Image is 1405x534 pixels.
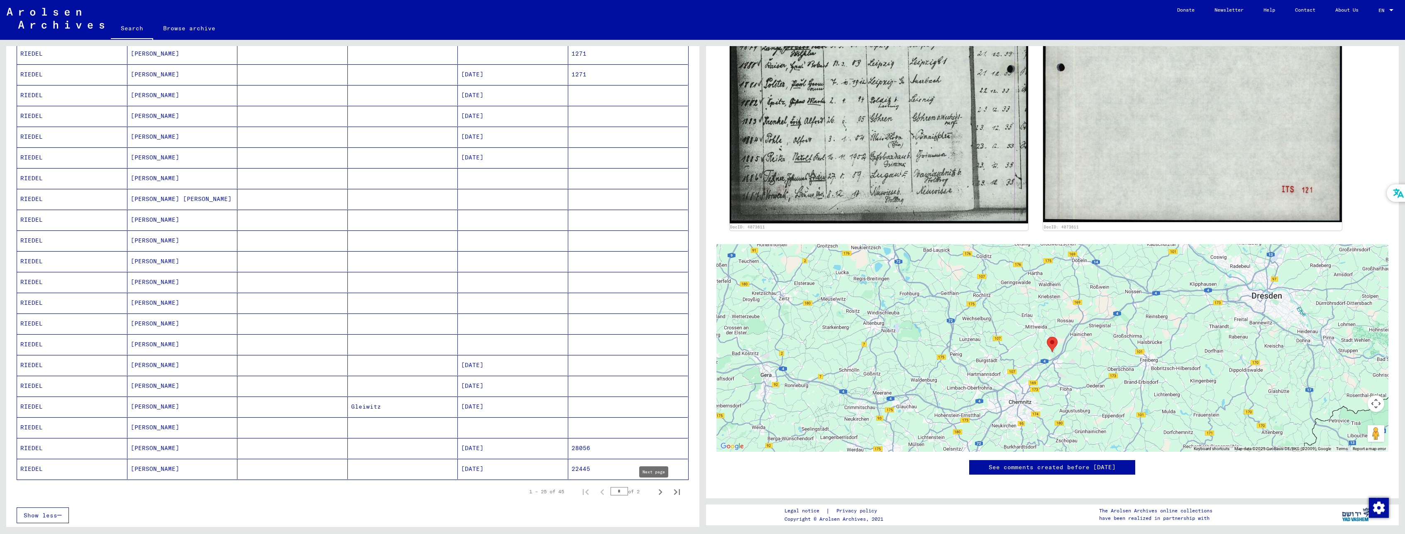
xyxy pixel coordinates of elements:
[127,459,238,479] mat-cell: [PERSON_NAME]
[17,230,127,251] mat-cell: RIEDEL
[458,438,568,458] mat-cell: [DATE]
[127,85,238,105] mat-cell: [PERSON_NAME]
[1099,507,1212,514] p: The Arolsen Archives online collections
[458,85,568,105] mat-cell: [DATE]
[718,441,746,452] a: Open this area in Google Maps (opens a new window)
[458,355,568,375] mat-cell: [DATE]
[568,438,688,458] mat-cell: 28056
[127,251,238,272] mat-cell: [PERSON_NAME]
[17,417,127,438] mat-cell: RIEDEL
[127,44,238,64] mat-cell: [PERSON_NAME]
[17,168,127,189] mat-cell: RIEDEL
[127,314,238,334] mat-cell: [PERSON_NAME]
[17,44,127,64] mat-cell: RIEDEL
[127,64,238,85] mat-cell: [PERSON_NAME]
[568,44,688,64] mat-cell: 1271
[1378,7,1388,13] span: EN
[784,507,826,515] a: Legal notice
[127,189,238,209] mat-cell: [PERSON_NAME] [PERSON_NAME]
[17,127,127,147] mat-cell: RIEDEL
[1234,446,1331,451] span: Map data ©2025 GeoBasis-DE/BKG (©2009), Google
[127,376,238,396] mat-cell: [PERSON_NAME]
[1369,498,1389,518] img: Change consent
[127,272,238,292] mat-cell: [PERSON_NAME]
[153,18,225,38] a: Browse archive
[17,314,127,334] mat-cell: RIEDEL
[127,417,238,438] mat-cell: [PERSON_NAME]
[1368,425,1384,442] button: Drag Pegman onto the map to open Street View
[458,147,568,168] mat-cell: [DATE]
[1353,446,1386,451] a: Report a map error
[730,225,765,229] a: DocID: 4073611
[568,459,688,479] mat-cell: 22445
[17,507,69,523] button: Show less
[127,438,238,458] mat-cell: [PERSON_NAME]
[1340,504,1371,525] img: yv_logo.png
[1368,395,1384,412] button: Map camera controls
[127,355,238,375] mat-cell: [PERSON_NAME]
[718,441,746,452] img: Google
[24,512,57,519] span: Show less
[1047,337,1058,352] div: Sachsenburg Concentration Camp
[458,376,568,396] mat-cell: [DATE]
[17,376,127,396] mat-cell: RIEDEL
[127,293,238,313] mat-cell: [PERSON_NAME]
[652,483,669,500] button: Next page
[458,127,568,147] mat-cell: [DATE]
[17,334,127,355] mat-cell: RIEDEL
[1194,446,1229,452] button: Keyboard shortcuts
[458,459,568,479] mat-cell: [DATE]
[348,397,458,417] mat-cell: Gleiwitz
[611,487,652,495] div: of 2
[127,168,238,189] mat-cell: [PERSON_NAME]
[17,210,127,230] mat-cell: RIEDEL
[529,488,564,495] div: 1 – 25 of 45
[17,85,127,105] mat-cell: RIEDEL
[784,507,887,515] div: |
[111,18,153,40] a: Search
[458,397,568,417] mat-cell: [DATE]
[17,64,127,85] mat-cell: RIEDEL
[1336,446,1348,451] a: Terms
[594,483,611,500] button: Previous page
[127,127,238,147] mat-cell: [PERSON_NAME]
[17,189,127,209] mat-cell: RIEDEL
[17,438,127,458] mat-cell: RIEDEL
[7,8,104,29] img: Arolsen_neg.svg
[127,334,238,355] mat-cell: [PERSON_NAME]
[830,507,887,515] a: Privacy policy
[784,515,887,523] p: Copyright © Arolsen Archives, 2021
[989,463,1116,472] a: See comments created before [DATE]
[127,397,238,417] mat-cell: [PERSON_NAME]
[17,106,127,126] mat-cell: RIEDEL
[17,251,127,272] mat-cell: RIEDEL
[577,483,594,500] button: First page
[127,106,238,126] mat-cell: [PERSON_NAME]
[458,106,568,126] mat-cell: [DATE]
[127,210,238,230] mat-cell: [PERSON_NAME]
[127,230,238,251] mat-cell: [PERSON_NAME]
[17,459,127,479] mat-cell: RIEDEL
[458,64,568,85] mat-cell: [DATE]
[17,397,127,417] mat-cell: RIEDEL
[669,483,685,500] button: Last page
[568,64,688,85] mat-cell: 1271
[17,293,127,313] mat-cell: RIEDEL
[17,272,127,292] mat-cell: RIEDEL
[1044,225,1079,229] a: DocID: 4073611
[1099,514,1212,522] p: have been realized in partnership with
[17,147,127,168] mat-cell: RIEDEL
[17,355,127,375] mat-cell: RIEDEL
[127,147,238,168] mat-cell: [PERSON_NAME]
